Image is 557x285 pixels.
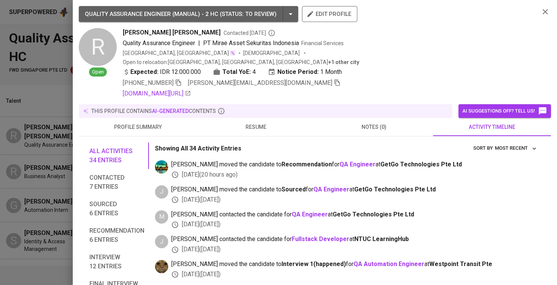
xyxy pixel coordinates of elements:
div: M [155,210,168,224]
b: Sourced [282,186,306,193]
b: Interview 1 ( happened ) [282,260,346,268]
span: [PERSON_NAME] contacted the candidate for at [171,210,539,219]
span: GetGo Technologies Pte Ltd [333,211,414,218]
b: Expected: [130,67,158,77]
a: QA Engineer [313,186,349,193]
span: ( STATUS : To Review ) [220,11,277,17]
div: [DATE] ( [DATE] ) [171,245,539,254]
a: edit profile [302,11,357,17]
span: PT Mirae Asset Sekuritas Indonesia [203,39,299,47]
div: [DATE] ( [DATE] ) [171,270,539,279]
svg: By Batam recruiter [268,29,275,37]
span: NTUC LearningHub [354,235,409,243]
button: edit profile [302,6,357,22]
span: Quality Assurance Engineer [123,39,195,47]
a: QA Engineer [292,211,328,218]
p: Open to relocation : [GEOGRAPHIC_DATA], [GEOGRAPHIC_DATA], [GEOGRAPHIC_DATA] [123,58,359,66]
span: [PERSON_NAME][EMAIL_ADDRESS][DOMAIN_NAME] [188,79,332,86]
div: [GEOGRAPHIC_DATA], [GEOGRAPHIC_DATA] [123,49,236,57]
span: [PERSON_NAME] moved the candidate to for at [171,185,539,194]
div: [DATE] ( [DATE] ) [171,220,539,229]
span: AI-generated [152,108,189,114]
p: Showing All 34 Activity Entries [155,144,241,153]
span: Contacted [DATE] [224,29,275,37]
span: GetGo Technologies Pte Ltd [380,161,462,168]
span: Recommendation 6 entries [89,226,144,244]
span: All activities 34 entries [89,147,144,165]
span: [PHONE_NUMBER] [123,79,174,86]
span: [PERSON_NAME] moved the candidate to for at [171,260,539,269]
span: edit profile [308,9,351,19]
span: [DEMOGRAPHIC_DATA] [243,49,301,57]
span: Contacted 7 entries [89,173,144,191]
button: sort by [493,142,539,154]
b: Notice Period: [277,67,319,77]
span: Westpoint Transit Pte [429,260,492,268]
span: GetGo Technologies Pte Ltd [354,186,436,193]
img: a5d44b89-0c59-4c54-99d0-a63b29d42bd3.jpg [155,160,168,174]
span: | [198,39,200,48]
b: Recommendation [282,161,332,168]
div: [DATE] ( [DATE] ) [171,196,539,204]
span: Sourced 6 entries [89,200,144,218]
div: [DATE] ( 20 hours ago ) [171,171,539,179]
div: J [155,235,168,248]
button: AI suggestions off? Tell us! [458,104,551,118]
img: ec6c0910-f960-4a00-a8f8-c5744e41279e.jpg [155,260,168,273]
b: Bandung [328,59,359,65]
div: J [155,185,168,199]
a: QA Engineer [340,161,376,168]
span: [PERSON_NAME] moved the candidate to for at [171,160,539,169]
span: 4 [252,67,256,77]
span: Most Recent [495,144,537,153]
p: this profile contains contents [91,107,216,115]
div: IDR 12.000.000 [123,67,201,77]
span: activity timeline [438,122,547,132]
span: notes (0) [319,122,429,132]
img: magic_wand.svg [230,50,236,56]
span: sort by [473,145,493,151]
a: Fullstack Developer [292,235,349,243]
span: Financial Services [301,40,344,46]
div: R [79,28,117,66]
span: Open [89,69,107,76]
button: QUALITY ASSURANCE ENGINEER (MANUAL) - 2 HC (STATUS: To Review) [79,6,298,22]
span: [PERSON_NAME] [PERSON_NAME] [123,28,221,37]
a: [DOMAIN_NAME][URL] [123,89,191,98]
span: QUALITY ASSURANCE ENGINEER (MANUAL) - 2 HC [85,11,218,17]
span: AI suggestions off? Tell us! [462,106,547,116]
span: Interview 12 entries [89,253,144,271]
a: QA Automation Engineer [354,260,424,268]
b: Total YoE: [222,67,251,77]
div: 1 Month [268,67,342,77]
span: profile summary [83,122,192,132]
span: resume [202,122,311,132]
span: [PERSON_NAME] contacted the candidate for at [171,235,539,244]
